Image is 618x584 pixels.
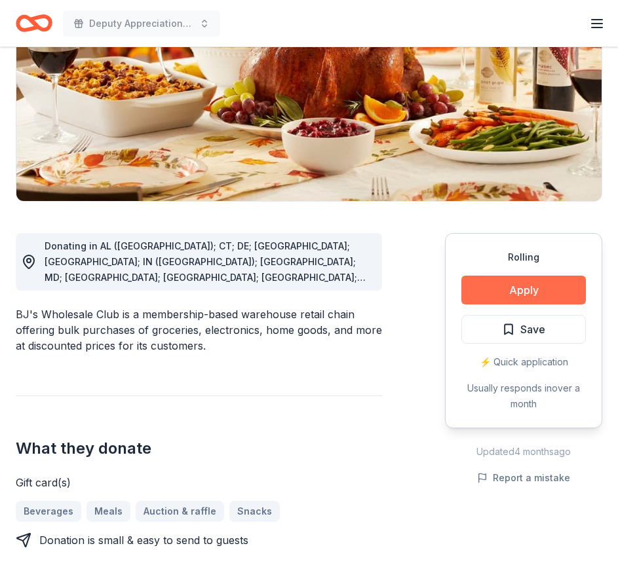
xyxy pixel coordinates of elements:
[461,315,586,344] button: Save
[89,16,194,31] span: Deputy Appreciation/Family Fun Day
[461,276,586,304] button: Apply
[136,501,224,522] a: Auction & raffle
[16,475,382,490] div: Gift card(s)
[16,8,52,39] a: Home
[39,532,248,548] div: Donation is small & easy to send to guests
[229,501,280,522] a: Snacks
[45,240,366,330] span: Donating in AL ([GEOGRAPHIC_DATA]); CT; DE; [GEOGRAPHIC_DATA]; [GEOGRAPHIC_DATA]; IN ([GEOGRAPHIC...
[520,321,545,338] span: Save
[461,380,586,412] div: Usually responds in over a month
[445,444,602,460] div: Updated 4 months ago
[16,438,382,459] h2: What they donate
[461,354,586,370] div: ⚡️ Quick application
[16,501,81,522] a: Beverages
[16,306,382,354] div: BJ's Wholesale Club is a membership-based warehouse retail chain offering bulk purchases of groce...
[87,501,130,522] a: Meals
[63,10,220,37] button: Deputy Appreciation/Family Fun Day
[477,470,570,486] button: Report a mistake
[461,249,586,265] div: Rolling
